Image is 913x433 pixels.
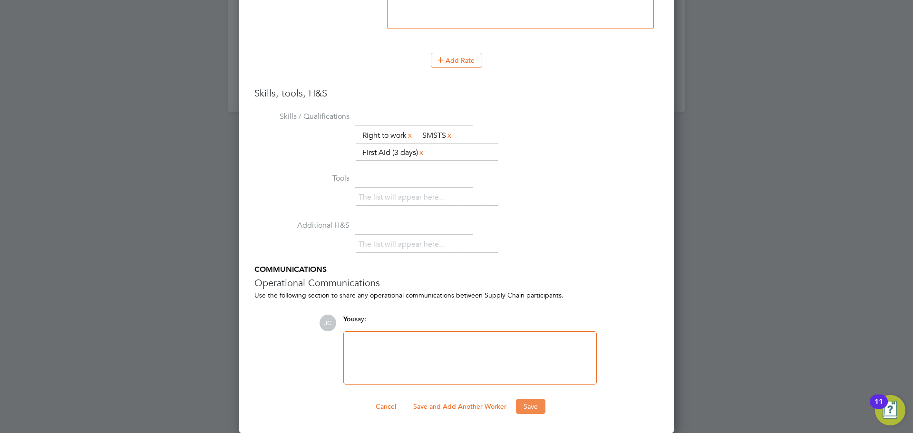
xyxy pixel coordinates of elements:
[254,173,350,183] label: Tools
[359,191,448,204] li: The list will appear here...
[359,146,428,159] li: First Aid (3 days)
[254,277,659,289] h3: Operational Communications
[431,53,482,68] button: Add Rate
[368,399,404,414] button: Cancel
[446,129,453,142] a: x
[516,399,545,414] button: Save
[254,291,659,299] div: Use the following section to share any operational communications between Supply Chain participants.
[406,399,514,414] button: Save and Add Another Worker
[254,265,659,275] h5: COMMUNICATIONS
[407,129,413,142] a: x
[343,315,355,323] span: You
[875,395,905,425] button: Open Resource Center, 11 new notifications
[254,87,659,99] h3: Skills, tools, H&S
[874,402,883,414] div: 11
[359,238,448,251] li: The list will appear here...
[254,112,350,122] label: Skills / Qualifications
[343,315,597,331] div: say:
[418,129,456,142] li: SMSTS
[359,129,417,142] li: Right to work
[418,146,425,159] a: x
[320,315,336,331] span: JC
[254,221,350,231] label: Additional H&S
